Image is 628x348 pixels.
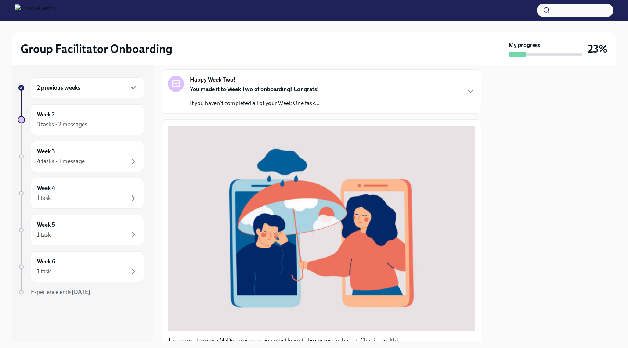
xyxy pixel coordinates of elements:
img: CharlieHealth [15,4,55,16]
a: Week 41 task [18,178,144,209]
a: Week 61 task [18,251,144,282]
strong: My progress [509,41,540,49]
span: Experience ends [31,288,90,295]
strong: Happy Week Two! [190,76,236,84]
h6: Week 4 [37,184,55,192]
h2: Group Facilitator Onboarding [21,42,172,56]
h6: 2 previous weeks [37,84,80,92]
div: 1 task [37,268,51,276]
h3: 23% [588,42,607,55]
div: 1 task [37,194,51,202]
p: If you haven't completed all of your Week One task... [190,99,320,107]
h6: Week 2 [37,111,55,119]
a: Week 34 tasks • 1 message [18,141,144,172]
div: 4 tasks • 1 message [37,157,85,165]
div: 3 tasks • 2 messages [37,121,87,129]
h6: Week 6 [37,258,55,266]
a: Week 23 tasks • 2 messages [18,104,144,135]
h6: Week 3 [37,147,55,155]
strong: You made it to Week Two of onboarding! Congrats! [190,86,319,93]
div: 2 previous weeks [31,77,144,98]
div: 1 task [37,231,51,239]
h6: Week 5 [37,221,55,229]
strong: [DATE] [72,288,90,295]
button: Zoom image [168,126,475,330]
a: Week 51 task [18,215,144,245]
p: There are a few core MyDot processes you must learn to be successful here at Charlie Health! [168,337,475,345]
